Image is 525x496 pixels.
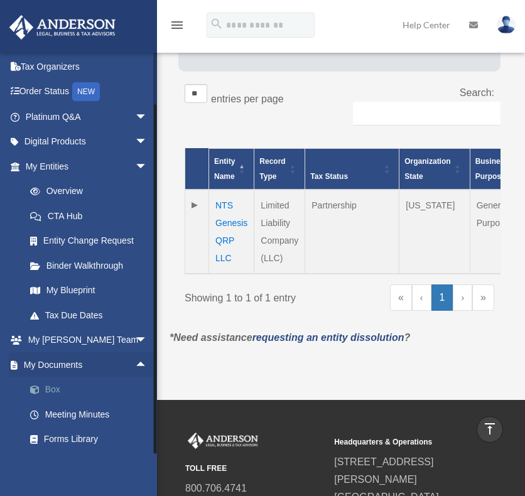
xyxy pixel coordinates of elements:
[254,148,305,190] th: Record Type: Activate to sort
[254,190,305,274] td: Limited Liability Company (LLC)
[431,284,453,311] a: 1
[185,462,325,475] small: TOLL FREE
[211,94,284,104] label: entries per page
[185,433,261,449] img: Anderson Advisors Platinum Portal
[135,352,160,378] span: arrow_drop_up
[334,436,474,449] small: Headquarters & Operations
[209,190,254,274] td: NTS Genesis QRP LLC
[390,284,412,311] a: First
[310,172,348,181] span: Tax Status
[72,82,100,101] div: NEW
[399,148,470,190] th: Organization State: Activate to sort
[18,253,160,278] a: Binder Walkthrough
[18,303,160,328] a: Tax Due Dates
[18,377,166,402] a: Box
[259,157,285,181] span: Record Type
[9,104,166,129] a: Platinum Q&Aarrow_drop_down
[185,483,247,493] a: 800.706.4741
[135,328,160,353] span: arrow_drop_down
[18,179,154,204] a: Overview
[18,451,166,477] a: Notarize
[305,190,399,274] td: Partnership
[170,18,185,33] i: menu
[214,157,235,181] span: Entity Name
[404,157,450,181] span: Organization State
[497,16,516,34] img: User Pic
[18,203,160,229] a: CTA Hub
[482,421,497,436] i: vertical_align_top
[399,190,470,274] td: [US_STATE]
[453,284,472,311] a: Next
[6,15,119,40] img: Anderson Advisors Platinum Portal
[170,22,185,33] a: menu
[9,79,166,105] a: Order StatusNEW
[9,54,166,79] a: Tax Organizers
[252,332,404,343] a: requesting an entity dissolution
[185,284,330,307] div: Showing 1 to 1 of 1 entry
[135,154,160,180] span: arrow_drop_down
[18,427,166,452] a: Forms Library
[9,154,160,179] a: My Entitiesarrow_drop_down
[9,129,166,154] a: Digital Productsarrow_drop_down
[135,129,160,155] span: arrow_drop_down
[412,284,431,311] a: Previous
[305,148,399,190] th: Tax Status: Activate to sort
[9,328,166,353] a: My [PERSON_NAME] Teamarrow_drop_down
[460,87,494,98] label: Search:
[472,284,494,311] a: Last
[9,352,166,377] a: My Documentsarrow_drop_up
[135,104,160,130] span: arrow_drop_down
[18,229,160,254] a: Entity Change Request
[477,416,503,443] a: vertical_align_top
[210,17,224,31] i: search
[18,278,160,303] a: My Blueprint
[170,332,410,343] em: *Need assistance ?
[475,157,509,181] span: Business Purpose
[18,402,166,427] a: Meeting Minutes
[334,456,433,485] a: [STREET_ADDRESS][PERSON_NAME]
[209,148,254,190] th: Entity Name: Activate to invert sorting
